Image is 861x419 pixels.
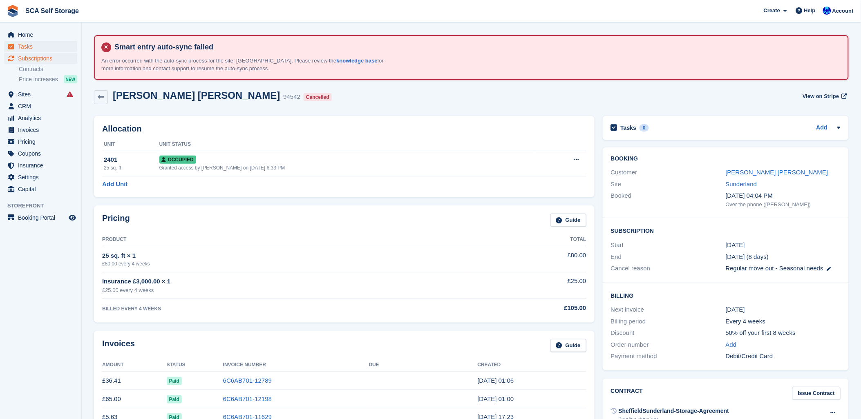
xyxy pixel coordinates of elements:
div: 94542 [283,92,300,102]
span: Capital [18,183,67,195]
div: Site [611,180,726,189]
div: 25 sq. ft [104,164,159,172]
th: Unit [102,138,159,151]
span: CRM [18,100,67,112]
span: Coupons [18,148,67,159]
span: Subscriptions [18,53,67,64]
span: Settings [18,172,67,183]
time: 2025-09-03 00:06:45 UTC [478,377,514,384]
span: Home [18,29,67,40]
time: 2025-08-06 00:00:17 UTC [478,395,514,402]
span: Tasks [18,41,67,52]
div: [DATE] 04:04 PM [726,191,841,201]
th: Total [468,233,586,246]
a: menu [4,183,77,195]
span: Insurance [18,160,67,171]
h2: Tasks [621,124,637,131]
a: menu [4,148,77,159]
div: £105.00 [468,303,586,313]
span: Regular move out - Seasonal needs [726,265,823,272]
h2: Subscription [611,226,841,234]
h2: Booking [611,156,841,162]
span: Sites [18,89,67,100]
div: Over the phone ([PERSON_NAME]) [726,201,841,209]
span: Analytics [18,112,67,124]
a: Add [816,123,827,133]
th: Amount [102,359,167,372]
a: menu [4,112,77,124]
time: 2025-07-09 00:00:00 UTC [726,241,745,250]
div: BILLED EVERY 4 WEEKS [102,305,468,312]
div: Start [611,241,726,250]
a: Guide [550,339,586,352]
div: Order number [611,340,726,350]
span: Paid [167,377,182,385]
span: Help [804,7,816,15]
a: View on Stripe [799,90,849,103]
div: £80.00 every 4 weeks [102,260,468,267]
div: 25 sq. ft × 1 [102,251,468,261]
a: Add [726,340,737,350]
a: knowledge base [336,58,377,64]
div: Granted access by [PERSON_NAME] on [DATE] 6:33 PM [159,164,535,172]
a: Contracts [19,65,77,73]
span: Storefront [7,202,81,210]
a: Price increases NEW [19,75,77,84]
a: menu [4,212,77,223]
div: Cancelled [304,93,332,101]
div: 50% off your first 8 weeks [726,328,841,338]
th: Created [478,359,586,372]
h2: [PERSON_NAME] [PERSON_NAME] [113,90,280,101]
th: Status [167,359,223,372]
div: 2401 [104,155,159,165]
h2: Allocation [102,124,586,134]
a: menu [4,136,77,147]
h4: Smart entry auto-sync failed [111,42,841,52]
div: Discount [611,328,726,338]
span: [DATE] (8 days) [726,253,769,260]
div: Debit/Credit Card [726,352,841,361]
a: 6C6AB701-12789 [223,377,272,384]
h2: Pricing [102,214,130,227]
div: Every 4 weeks [726,317,841,326]
div: Cancel reason [611,264,726,273]
a: SCA Self Storage [22,4,82,18]
a: menu [4,100,77,112]
h2: Invoices [102,339,135,352]
i: Smart entry sync failures have occurred [67,91,73,98]
td: £25.00 [468,272,586,299]
span: Create [764,7,780,15]
a: Preview store [67,213,77,223]
td: £65.00 [102,390,167,408]
span: Invoices [18,124,67,136]
span: Pricing [18,136,67,147]
div: Billing period [611,317,726,326]
th: Invoice Number [223,359,369,372]
img: stora-icon-8386f47178a22dfd0bd8f6a31ec36ba5ce8667c1dd55bd0f319d3a0aa187defe.svg [7,5,19,17]
div: 0 [640,124,649,131]
td: £36.41 [102,372,167,390]
a: Guide [550,214,586,227]
div: NEW [64,75,77,83]
a: Issue Contract [792,387,841,400]
div: £25.00 every 4 weeks [102,286,468,294]
a: menu [4,53,77,64]
div: Insurance £3,000.00 × 1 [102,277,468,286]
th: Due [369,359,478,372]
a: [PERSON_NAME] [PERSON_NAME] [726,169,828,176]
a: Sunderland [726,181,757,187]
a: Add Unit [102,180,127,189]
td: £80.00 [468,246,586,272]
a: 6C6AB701-12198 [223,395,272,402]
span: Price increases [19,76,58,83]
h2: Billing [611,291,841,299]
a: menu [4,124,77,136]
span: Occupied [159,156,196,164]
a: menu [4,89,77,100]
div: Next invoice [611,305,726,314]
h2: Contract [611,387,643,400]
p: An error occurred with the auto-sync process for the site: [GEOGRAPHIC_DATA]. Please review the f... [101,57,387,73]
a: menu [4,160,77,171]
a: menu [4,41,77,52]
div: Payment method [611,352,726,361]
